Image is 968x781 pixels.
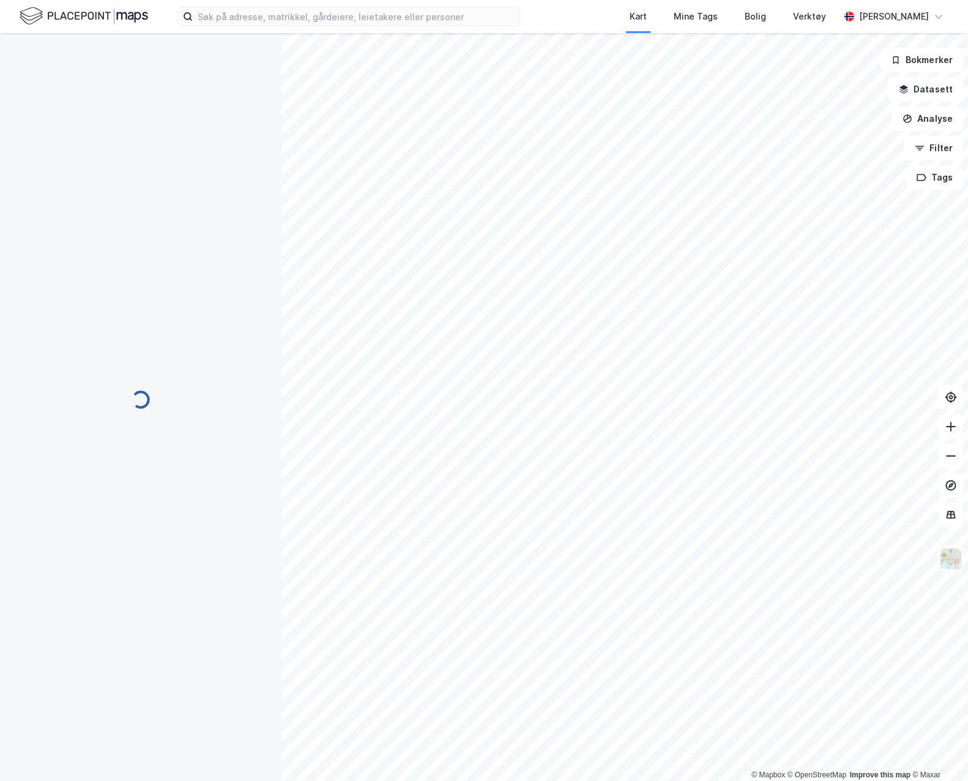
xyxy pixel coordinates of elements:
[850,771,910,779] a: Improve this map
[907,722,968,781] iframe: Chat Widget
[892,106,963,131] button: Analyse
[787,771,847,779] a: OpenStreetMap
[881,48,963,72] button: Bokmerker
[793,9,826,24] div: Verktøy
[131,390,151,409] img: spinner.a6d8c91a73a9ac5275cf975e30b51cfb.svg
[630,9,647,24] div: Kart
[888,77,963,102] button: Datasett
[904,136,963,160] button: Filter
[674,9,718,24] div: Mine Tags
[20,6,148,27] img: logo.f888ab2527a4732fd821a326f86c7f29.svg
[745,9,766,24] div: Bolig
[859,9,929,24] div: [PERSON_NAME]
[751,771,785,779] a: Mapbox
[906,165,963,190] button: Tags
[193,7,519,26] input: Søk på adresse, matrikkel, gårdeiere, leietakere eller personer
[939,547,962,570] img: Z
